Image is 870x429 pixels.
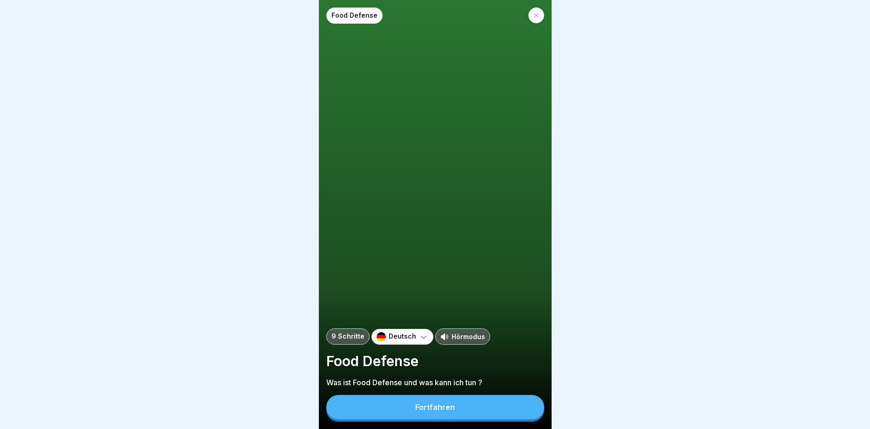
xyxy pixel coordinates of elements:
p: Food Defense [331,12,378,20]
p: Hörmodus [452,332,485,341]
img: de.svg [377,332,386,341]
p: 9 Schritte [331,333,364,340]
p: Deutsch [389,333,416,340]
button: Fortfahren [326,395,544,419]
p: Was ist Food Defense und was kann ich tun ? [326,377,544,388]
div: Fortfahren [415,403,455,411]
p: Food Defense [326,352,544,370]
